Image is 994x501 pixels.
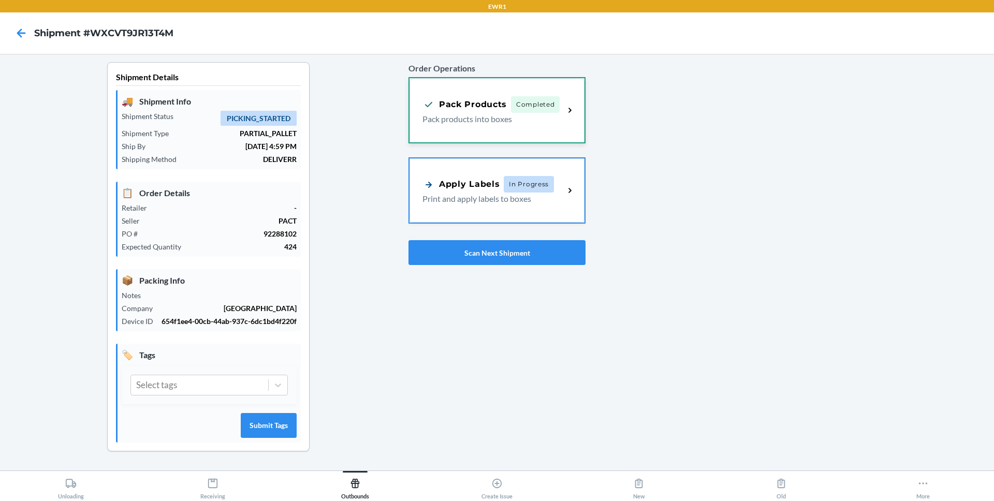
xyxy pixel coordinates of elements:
[122,186,297,200] p: Order Details
[568,471,710,499] button: New
[122,186,133,200] span: 📋
[422,193,556,205] p: Print and apply labels to boxes
[162,316,297,327] p: 654f1ee4-00cb-44ab-937c-6dc1bd4f220f
[122,348,297,362] p: Tags
[154,141,297,152] p: [DATE] 4:59 PM
[122,303,161,314] p: Company
[408,77,586,143] a: Pack ProductsCompletedPack products into boxes
[511,96,560,113] span: Completed
[916,474,930,499] div: More
[284,471,426,499] button: Outbounds
[122,94,297,108] p: Shipment Info
[146,228,297,239] p: 92288102
[408,62,586,75] p: Order Operations
[155,202,297,213] p: -
[122,111,182,122] p: Shipment Status
[142,471,284,499] button: Receiving
[408,157,586,224] a: Apply LabelsIn ProgressPrint and apply labels to boxes
[185,154,297,165] p: DELIVERR
[122,215,148,226] p: Seller
[189,241,297,252] p: 424
[633,474,645,499] div: New
[422,113,556,125] p: Pack products into boxes
[122,202,155,213] p: Retailer
[116,71,301,86] p: Shipment Details
[341,474,369,499] div: Outbounds
[852,471,994,499] button: More
[422,98,507,111] div: Pack Products
[488,2,506,11] p: EWR1
[776,474,787,499] div: Old
[58,474,84,499] div: Unloading
[426,471,568,499] button: Create Issue
[136,378,177,392] div: Select tags
[481,474,513,499] div: Create Issue
[241,413,297,438] button: Submit Tags
[122,228,146,239] p: PO #
[122,290,149,301] p: Notes
[422,178,500,191] div: Apply Labels
[122,128,177,139] p: Shipment Type
[122,94,133,108] span: 🚚
[161,303,297,314] p: [GEOGRAPHIC_DATA]
[122,316,162,327] p: Device ID
[122,241,189,252] p: Expected Quantity
[34,26,173,40] h4: Shipment #WXCVT9JR13T4M
[122,141,154,152] p: Ship By
[122,348,133,362] span: 🏷️
[221,111,297,126] span: PICKING_STARTED
[200,474,225,499] div: Receiving
[148,215,297,226] p: PACT
[710,471,852,499] button: Old
[177,128,297,139] p: PARTIAL_PALLET
[504,176,554,193] span: In Progress
[122,273,133,287] span: 📦
[122,273,297,287] p: Packing Info
[122,154,185,165] p: Shipping Method
[408,240,586,265] button: Scan Next Shipment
